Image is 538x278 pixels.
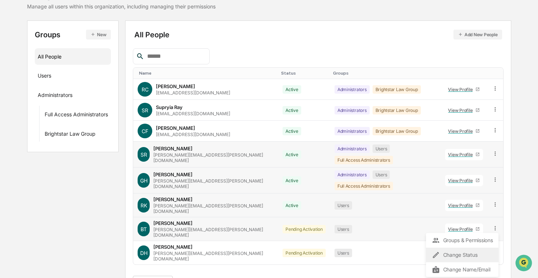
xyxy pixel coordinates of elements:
div: Change Status [432,251,493,259]
div: Active [283,106,301,114]
div: View Profile [448,178,475,183]
div: Pending Activation [283,249,326,257]
div: [PERSON_NAME][EMAIL_ADDRESS][PERSON_NAME][DOMAIN_NAME] [153,251,274,262]
div: Users [335,225,352,233]
div: Administrators [335,170,370,179]
a: 🖐️Preclearance [4,147,50,160]
span: [PERSON_NAME] [23,119,59,125]
button: New [86,30,111,40]
img: Cece Ferraez [7,112,19,124]
div: Users [373,170,390,179]
div: View Profile [448,128,475,134]
div: Toggle SortBy [281,71,327,76]
div: Toggle SortBy [493,71,500,76]
button: Start new chat [124,58,133,67]
div: Toggle SortBy [444,71,485,76]
div: Manage all users within this organization, including managing their permissions [27,3,216,10]
div: View Profile [448,108,475,113]
div: 🔎 [7,164,13,170]
span: Preclearance [15,150,47,157]
div: [PERSON_NAME][EMAIL_ADDRESS][PERSON_NAME][DOMAIN_NAME] [153,203,274,214]
div: [PERSON_NAME] [153,244,193,250]
div: Administrators [335,127,370,135]
div: [PERSON_NAME] [153,196,193,202]
div: [PERSON_NAME] [153,172,193,177]
div: Brightstar Law Group [373,85,421,94]
div: Active [283,201,301,210]
span: • [61,119,63,125]
div: View Profile [448,152,475,157]
span: RK [141,202,147,209]
div: [PERSON_NAME][EMAIL_ADDRESS][PERSON_NAME][DOMAIN_NAME] [153,178,274,189]
div: 🖐️ [7,150,13,156]
span: BT [141,226,147,232]
div: Full Access Administrators [335,182,393,190]
div: [EMAIL_ADDRESS][DOMAIN_NAME] [156,90,230,95]
div: Active [283,176,301,185]
div: Supryia Ray [156,104,183,110]
span: SR [142,107,148,113]
a: View Profile [445,125,483,137]
img: 1746055101610-c473b297-6a78-478c-a979-82029cc54cd1 [7,56,20,69]
div: We're available if you need us! [33,63,101,69]
div: Pending Activation [283,225,326,233]
div: [PERSON_NAME] [156,125,195,131]
div: View Profile [448,87,475,92]
div: All People [134,30,502,40]
img: 8933085812038_c878075ebb4cc5468115_72.jpg [15,56,29,69]
div: Groups & Permissions [432,236,493,245]
div: [PERSON_NAME] [153,220,193,226]
div: Active [283,127,301,135]
div: View Profile [448,203,475,208]
div: View Profile [448,226,475,232]
div: Administrators [38,92,72,101]
span: DH [140,250,147,256]
button: See all [113,80,133,89]
div: Full Access Administrators [45,111,108,120]
div: Active [283,150,301,159]
div: Administrators [335,85,370,94]
div: Brightstar Law Group [373,127,421,135]
div: [PERSON_NAME] [153,146,193,151]
div: Brightstar Law Group [45,131,96,139]
span: 11:14 AM [65,99,86,105]
div: 🗄️ [53,150,59,156]
span: Attestations [60,150,91,157]
iframe: Open customer support [515,254,534,274]
div: Toggle SortBy [139,71,275,76]
a: View Profile [445,105,483,116]
div: Users [373,144,390,153]
div: Administrators [335,106,370,114]
button: Add New People [453,30,502,40]
span: [DATE] [65,119,80,125]
span: SR [141,151,147,158]
a: 🗄️Attestations [50,147,94,160]
a: View Profile [445,200,483,211]
a: View Profile [445,84,483,95]
span: CF [142,128,148,134]
a: View Profile [445,223,483,235]
a: 🔎Data Lookup [4,161,49,174]
span: • [61,99,63,105]
a: View Profile [445,175,483,186]
div: [PERSON_NAME][EMAIL_ADDRESS][PERSON_NAME][DOMAIN_NAME] [153,227,274,238]
div: Active [283,85,301,94]
a: Powered byPylon [52,181,89,187]
div: Full Access Administrators [335,156,393,164]
a: View Profile [445,149,483,160]
span: GH [140,177,147,184]
div: All People [38,50,108,63]
div: Administrators [335,144,370,153]
div: [EMAIL_ADDRESS][DOMAIN_NAME] [156,111,230,116]
div: [PERSON_NAME] [156,83,195,89]
div: Brightstar Law Group [373,106,421,114]
div: Users [38,72,51,81]
div: Past conversations [7,81,49,87]
span: Pylon [73,181,89,187]
div: [PERSON_NAME][EMAIL_ADDRESS][PERSON_NAME][DOMAIN_NAME] [153,152,274,163]
div: Users [335,249,352,257]
div: Change Name/Email [432,265,493,274]
div: Toggle SortBy [333,71,438,76]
